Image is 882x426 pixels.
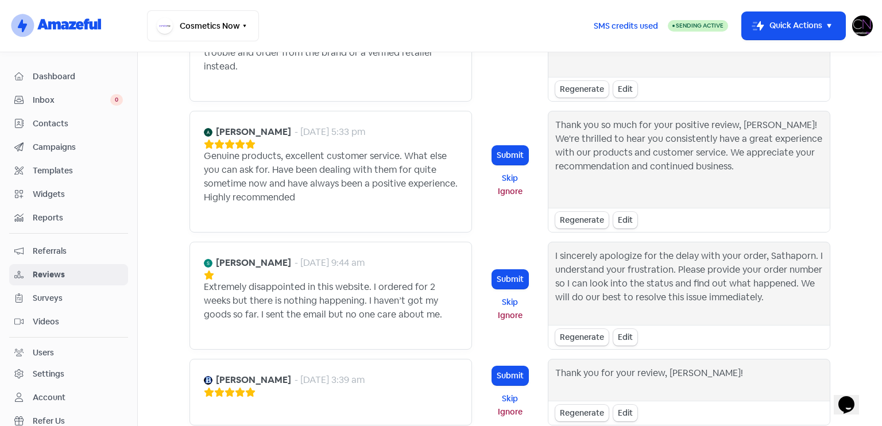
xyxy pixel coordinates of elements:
[295,125,365,139] div: - [DATE] 5:33 pm
[33,347,54,359] div: Users
[555,329,609,346] div: Regenerate
[492,146,528,165] button: Submit
[492,366,528,385] button: Submit
[492,405,528,419] button: Ignore
[33,392,65,404] div: Account
[676,22,724,29] span: Sending Active
[33,292,123,304] span: Surveys
[492,270,528,289] button: Submit
[492,172,528,185] button: Skip
[295,256,365,270] div: - [DATE] 9:44 am
[9,207,128,229] a: Reports
[33,94,110,106] span: Inbox
[492,185,528,198] button: Ignore
[33,368,64,380] div: Settings
[33,245,123,257] span: Referrals
[9,113,128,134] a: Contacts
[216,373,291,387] b: [PERSON_NAME]
[147,10,259,41] button: Cosmetics Now
[613,329,637,346] div: Edit
[555,405,609,421] div: Regenerate
[204,376,212,385] img: Avatar
[9,342,128,363] a: Users
[9,241,128,262] a: Referrals
[33,212,123,224] span: Reports
[33,316,123,328] span: Videos
[492,392,528,405] button: Skip
[668,19,728,33] a: Sending Active
[110,94,123,106] span: 0
[584,19,668,31] a: SMS credits used
[834,380,871,415] iframe: chat widget
[9,288,128,309] a: Surveys
[204,149,458,204] div: Genuine products, excellent customer service. What else you can ask for. Have been dealing with t...
[33,269,123,281] span: Reviews
[9,264,128,285] a: Reviews
[33,165,123,177] span: Templates
[613,212,637,229] div: Edit
[9,90,128,111] a: Inbox 0
[555,118,823,201] div: Thank you so much for your positive review, [PERSON_NAME]! We're thrilled to hear you consistentl...
[33,118,123,130] span: Contacts
[9,363,128,385] a: Settings
[9,137,128,158] a: Campaigns
[9,66,128,87] a: Dashboard
[555,249,823,318] div: I sincerely apologize for the delay with your order, Sathaporn. I understand your frustration. Pl...
[742,12,845,40] button: Quick Actions
[613,405,637,421] div: Edit
[492,309,528,322] button: Ignore
[216,125,291,139] b: [PERSON_NAME]
[9,160,128,181] a: Templates
[33,188,123,200] span: Widgets
[613,81,637,98] div: Edit
[204,280,458,322] div: Extremely disappointed in this website. I ordered for 2 weeks but there is nothing happening. I h...
[204,128,212,137] img: Avatar
[295,373,365,387] div: - [DATE] 3:39 am
[852,16,873,36] img: User
[555,81,609,98] div: Regenerate
[555,366,743,394] div: Thank you for your review, [PERSON_NAME]!
[492,296,528,309] button: Skip
[9,184,128,205] a: Widgets
[204,259,212,268] img: Avatar
[216,256,291,270] b: [PERSON_NAME]
[33,141,123,153] span: Campaigns
[9,387,128,408] a: Account
[555,212,609,229] div: Regenerate
[594,20,658,32] span: SMS credits used
[33,71,123,83] span: Dashboard
[9,311,128,332] a: Videos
